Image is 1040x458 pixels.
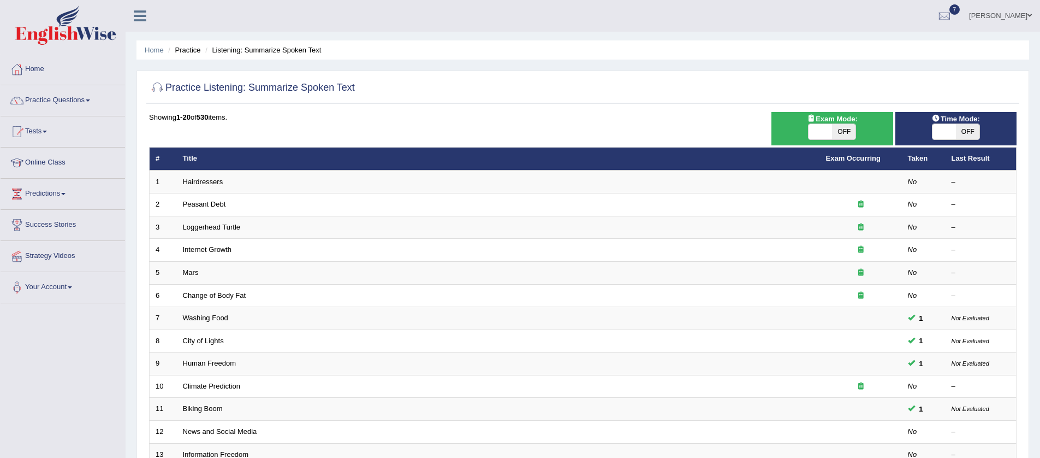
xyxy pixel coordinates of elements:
[902,148,946,171] th: Taken
[183,314,228,322] a: Washing Food
[832,124,855,139] span: OFF
[952,406,989,412] small: Not Evaluated
[150,330,177,353] td: 8
[908,291,917,300] em: No
[952,268,1011,278] div: –
[183,382,241,390] a: Climate Prediction
[915,313,928,324] span: You can still take this question
[952,315,989,321] small: Not Evaluated
[915,403,928,415] span: You can still take this question
[826,245,896,255] div: Exam occurring question
[908,178,917,186] em: No
[203,45,321,55] li: Listening: Summarize Spoken Text
[803,113,861,125] span: Exam Mode:
[952,427,1011,437] div: –
[952,222,1011,233] div: –
[149,112,1017,122] div: Showing of items.
[183,359,236,367] a: Human Freedom
[150,193,177,216] td: 2
[183,427,257,436] a: News and Social Media
[826,199,896,210] div: Exam occurring question
[183,223,241,231] a: Loggerhead Turtle
[952,291,1011,301] div: –
[165,45,200,55] li: Practice
[1,54,125,81] a: Home
[150,375,177,398] td: 10
[145,46,164,54] a: Home
[183,200,226,208] a: Peasant Debt
[183,178,223,186] a: Hairdressers
[952,381,1011,392] div: –
[150,216,177,239] td: 3
[150,420,177,443] td: 12
[949,4,960,15] span: 7
[150,171,177,193] td: 1
[908,382,917,390] em: No
[1,241,125,268] a: Strategy Videos
[1,179,125,206] a: Predictions
[150,284,177,307] td: 6
[952,360,989,367] small: Not Evaluated
[826,222,896,233] div: Exam occurring question
[952,245,1011,255] div: –
[1,210,125,237] a: Success Stories
[150,353,177,375] td: 9
[183,404,223,413] a: Biking Boom
[826,291,896,301] div: Exam occurring question
[150,307,177,330] td: 7
[826,268,896,278] div: Exam occurring question
[915,335,928,347] span: You can still take this question
[176,113,191,121] b: 1-20
[915,358,928,369] span: You can still take this question
[149,80,355,96] h2: Practice Listening: Summarize Spoken Text
[908,223,917,231] em: No
[928,113,984,125] span: Time Mode:
[150,262,177,285] td: 5
[956,124,979,139] span: OFF
[1,148,125,175] a: Online Class
[1,116,125,144] a: Tests
[946,148,1017,171] th: Last Result
[908,245,917,254] em: No
[177,148,820,171] th: Title
[952,177,1011,187] div: –
[771,112,893,145] div: Show exams occurring in exams
[1,85,125,113] a: Practice Questions
[908,268,917,277] em: No
[1,272,125,300] a: Your Account
[908,200,917,208] em: No
[150,148,177,171] th: #
[197,113,209,121] b: 530
[952,199,1011,210] div: –
[826,381,896,392] div: Exam occurring question
[183,291,246,300] a: Change of Body Fat
[952,338,989,344] small: Not Evaluated
[183,268,199,277] a: Mars
[908,427,917,436] em: No
[183,245,232,254] a: Internet Growth
[183,337,224,345] a: City of Lights
[150,398,177,421] td: 11
[826,154,881,162] a: Exam Occurring
[150,239,177,262] td: 4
